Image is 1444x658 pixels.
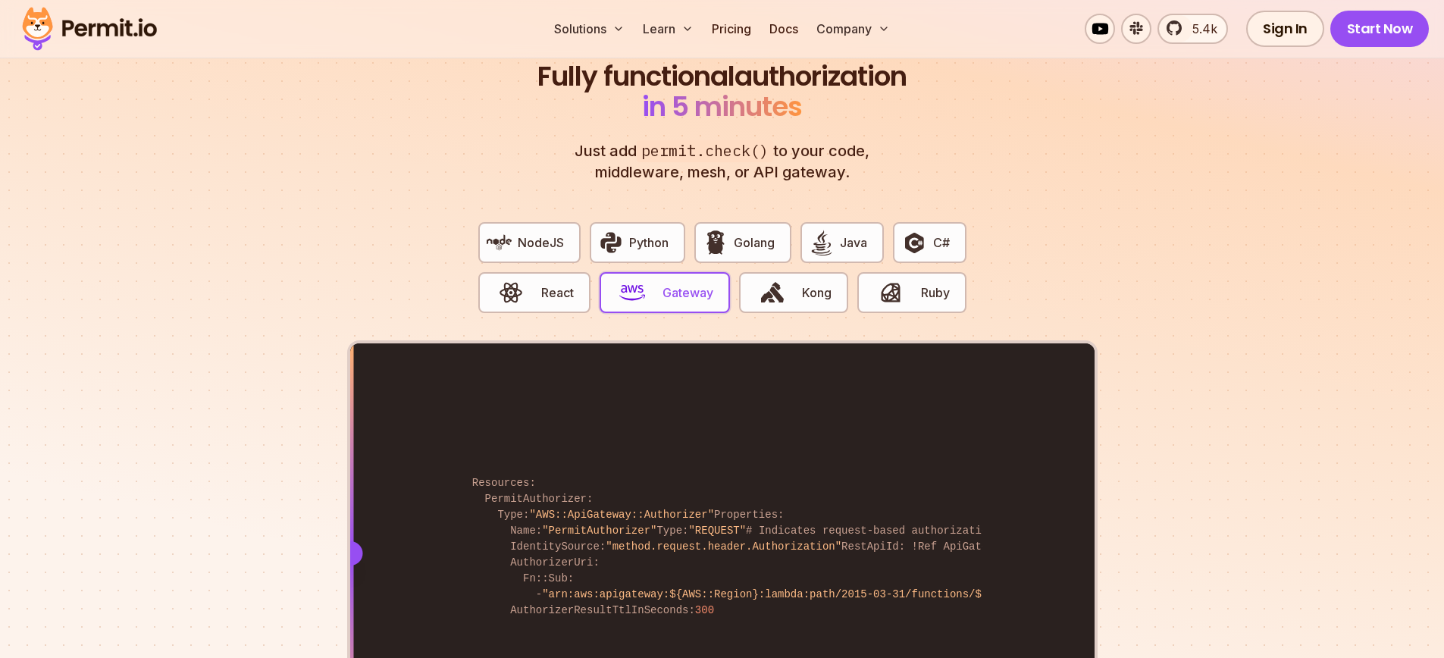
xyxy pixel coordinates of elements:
[810,14,896,44] button: Company
[809,230,835,255] img: Java
[760,280,785,305] img: Kong
[637,140,773,162] span: permit.check()
[706,14,757,44] a: Pricing
[542,525,656,537] span: "PermitAuthorizer"
[703,230,728,255] img: Golang
[802,284,832,302] span: Kong
[15,3,164,55] img: Permit logo
[462,463,982,631] code: Resources: PermitAuthorizer: Type: Properties: Name: Type: # Indicates request-based authorizatio...
[878,280,904,305] img: Ruby
[1183,20,1217,38] span: 5.4k
[598,230,624,255] img: Python
[642,87,802,126] span: in 5 minutes
[606,540,841,553] span: "method.request.header.Authorization"
[542,588,1186,600] span: "arn:aws:apigateway:${AWS::Region}:lambda:path/2015-03-31/functions/${LambdaFunctionArn}/invocati...
[548,14,631,44] button: Solutions
[921,284,950,302] span: Ruby
[619,280,645,305] img: Gateway
[901,230,927,255] img: C#
[498,280,524,305] img: React
[763,14,804,44] a: Docs
[734,233,775,252] span: Golang
[537,61,735,92] span: Fully functional
[1330,11,1430,47] a: Start Now
[541,284,574,302] span: React
[637,14,700,44] button: Learn
[688,525,746,537] span: "REQUEST"
[518,233,564,252] span: NodeJS
[1157,14,1228,44] a: 5.4k
[629,233,669,252] span: Python
[1246,11,1324,47] a: Sign In
[487,230,512,255] img: NodeJS
[559,140,886,183] p: Just add to your code, middleware, mesh, or API gateway.
[662,284,713,302] span: Gateway
[933,233,950,252] span: C#
[840,233,867,252] span: Java
[529,509,714,521] span: "AWS::ApiGateway::Authorizer"
[695,604,714,616] span: 300
[534,61,910,122] h2: authorization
